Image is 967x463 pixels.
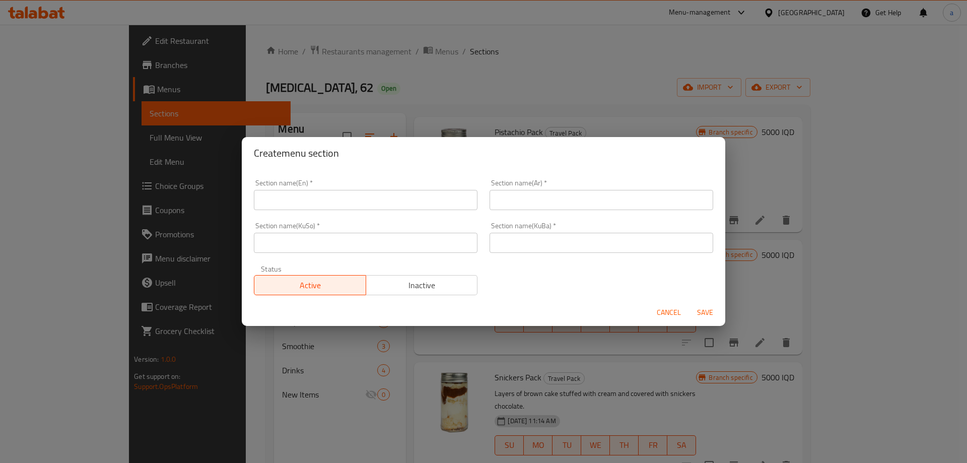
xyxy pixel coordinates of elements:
span: Cancel [657,306,681,319]
input: Please enter section name(KuSo) [254,233,477,253]
button: Save [689,303,721,322]
button: Cancel [653,303,685,322]
h2: Create menu section [254,145,713,161]
button: Inactive [366,275,478,295]
span: Save [693,306,717,319]
input: Please enter section name(KuBa) [490,233,713,253]
span: Active [258,278,362,293]
input: Please enter section name(en) [254,190,477,210]
span: Inactive [370,278,474,293]
input: Please enter section name(ar) [490,190,713,210]
button: Active [254,275,366,295]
